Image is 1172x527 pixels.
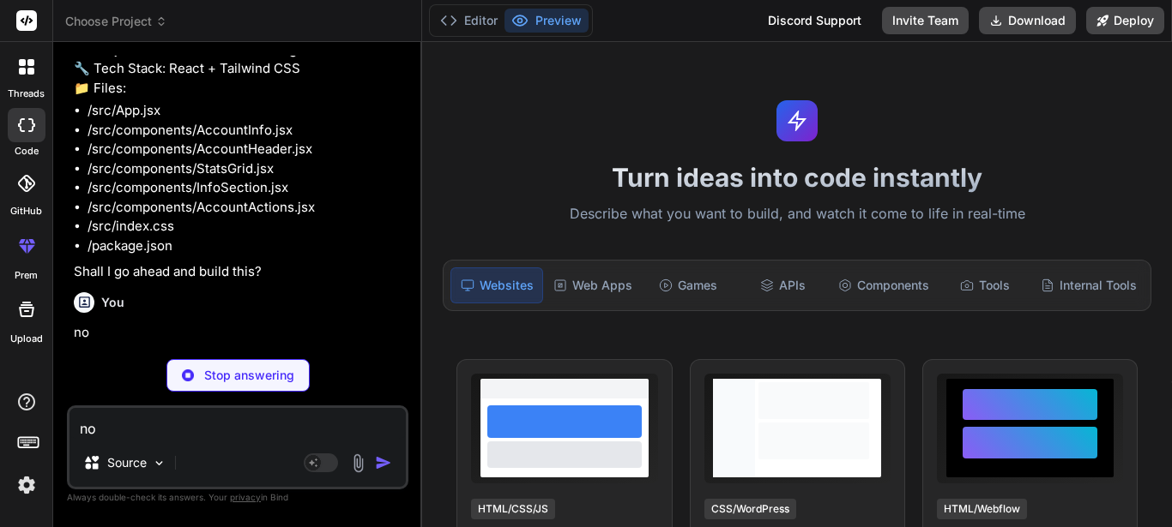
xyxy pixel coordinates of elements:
[8,87,45,101] label: threads
[10,332,43,346] label: Upload
[737,267,828,303] div: APIs
[88,121,405,141] li: /src/components/AccountInfo.jsx
[74,323,405,343] p: no
[107,454,147,471] p: Source
[1034,267,1144,303] div: Internal Tools
[15,268,38,283] label: prem
[939,267,1030,303] div: Tools
[348,453,368,473] img: attachment
[88,217,405,237] li: /src/index.css
[432,203,1162,225] p: Describe what you want to build, and watch it come to life in real-time
[152,456,166,470] img: Pick Models
[230,492,261,502] span: privacy
[758,7,872,34] div: Discord Support
[504,9,589,33] button: Preview
[88,178,405,198] li: /src/components/InfoSection.jsx
[74,40,405,99] p: 🔹 Project: Account Information Page 🔧 Tech Stack: React + Tailwind CSS 📁 Files:
[450,267,543,303] div: Websites
[471,499,555,519] div: HTML/CSS/JS
[101,294,124,311] h6: You
[547,267,639,303] div: Web Apps
[831,267,936,303] div: Components
[10,204,42,219] label: GitHub
[67,489,408,506] p: Always double-check its answers. Your in Bind
[432,162,1162,193] h1: Turn ideas into code instantly
[88,140,405,159] li: /src/components/AccountHeader.jsx
[643,267,734,303] div: Games
[433,9,504,33] button: Editor
[979,7,1076,34] button: Download
[74,262,405,282] p: Shall I go ahead and build this?
[88,159,405,179] li: /src/components/StatsGrid.jsx
[88,101,405,121] li: /src/App.jsx
[65,13,167,30] span: Choose Project
[375,454,392,471] img: icon
[937,499,1027,519] div: HTML/Webflow
[15,144,39,159] label: code
[12,470,41,500] img: settings
[1086,7,1164,34] button: Deploy
[88,237,405,256] li: /package.json
[204,367,294,384] p: Stop answering
[882,7,969,34] button: Invite Team
[88,198,405,218] li: /src/components/AccountActions.jsx
[704,499,796,519] div: CSS/WordPress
